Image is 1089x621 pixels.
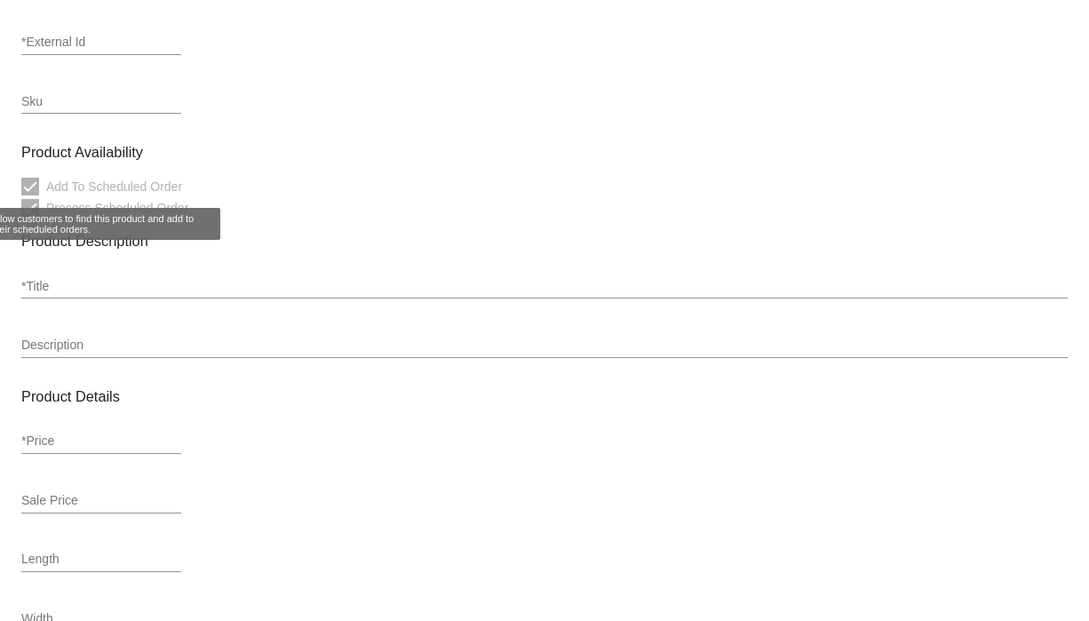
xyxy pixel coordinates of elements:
span: Process Scheduled Order [46,197,188,219]
input: *External Id [21,36,181,50]
span: Add To Scheduled Order [46,176,182,197]
h3: Product Details [21,388,1068,405]
input: Length [21,553,181,567]
input: *Price [21,434,181,449]
input: Sku [21,95,181,109]
h3: Product Description [21,233,1068,250]
input: Sale Price [21,494,181,508]
h3: Product Availability [21,144,1068,161]
input: Description [21,338,1068,353]
input: *Title [21,280,1068,294]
